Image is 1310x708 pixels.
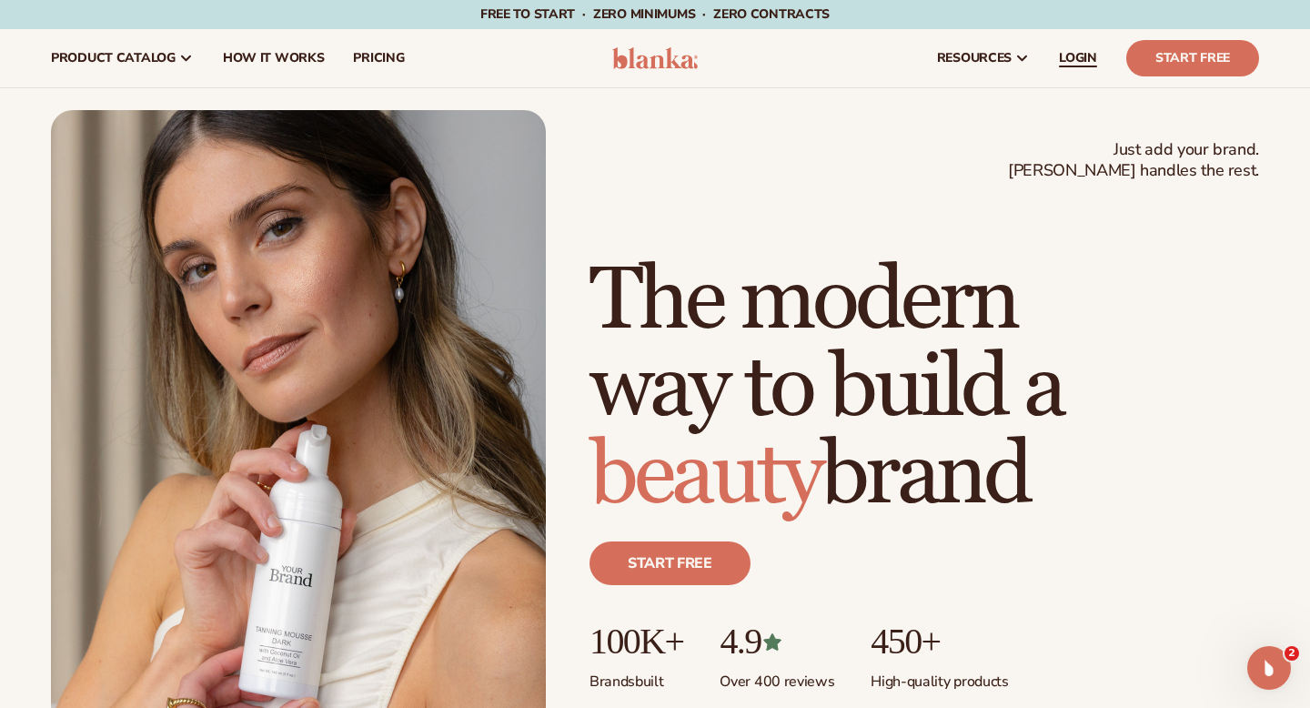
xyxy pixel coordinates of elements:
p: Brands built [589,662,683,692]
span: product catalog [51,51,176,66]
a: Start Free [1126,40,1259,76]
h1: The modern way to build a brand [589,258,1259,520]
span: resources [937,51,1012,66]
span: Free to start · ZERO minimums · ZERO contracts [480,5,830,23]
p: 4.9 [720,622,834,662]
p: 100K+ [589,622,683,662]
span: LOGIN [1059,51,1097,66]
span: How It Works [223,51,325,66]
span: 2 [1285,646,1299,661]
p: Over 400 reviews [720,662,834,692]
span: pricing [353,51,404,66]
span: beauty [589,422,821,529]
a: resources [922,29,1044,87]
iframe: Intercom live chat [1247,646,1291,690]
a: pricing [338,29,418,87]
a: product catalog [36,29,208,87]
a: LOGIN [1044,29,1112,87]
img: logo [612,47,699,69]
p: 450+ [871,622,1008,662]
a: Start free [589,541,751,585]
a: How It Works [208,29,339,87]
span: Just add your brand. [PERSON_NAME] handles the rest. [1008,139,1259,182]
p: High-quality products [871,662,1008,692]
